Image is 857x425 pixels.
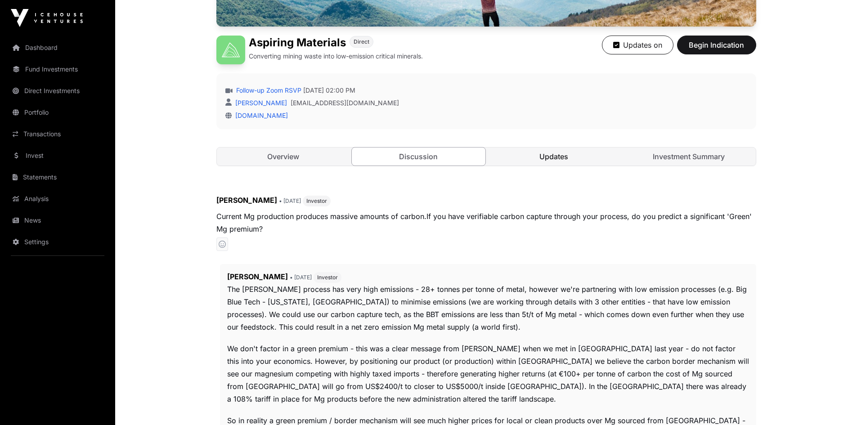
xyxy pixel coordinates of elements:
a: [PERSON_NAME] [233,99,287,107]
span: Investor [306,197,327,205]
span: • [DATE] [290,274,312,281]
a: Overview [217,148,350,166]
p: Converting mining waste into low-emission critical minerals. [249,52,423,61]
a: Fund Investments [7,59,108,79]
a: [DOMAIN_NAME] [232,112,288,119]
span: Direct [354,38,369,45]
span: Investor [317,274,338,281]
a: Analysis [7,189,108,209]
a: Dashboard [7,38,108,58]
iframe: Chat Widget [812,382,857,425]
a: Follow-up Zoom RSVP [234,86,301,95]
nav: Tabs [217,148,756,166]
span: Begin Indication [688,40,745,50]
a: Settings [7,232,108,252]
a: Discussion [351,147,486,166]
a: Portfolio [7,103,108,122]
span: [PERSON_NAME] [216,196,277,205]
h1: Aspiring Materials [249,36,346,50]
span: [DATE] 02:00 PM [303,86,355,95]
a: News [7,210,108,230]
a: Direct Investments [7,81,108,101]
a: Updates [487,148,621,166]
a: Invest [7,146,108,166]
a: Transactions [7,124,108,144]
img: Icehouse Ventures Logo [11,9,83,27]
p: The [PERSON_NAME] process has very high emissions - 28+ tonnes per tonne of metal, however we're ... [227,283,749,333]
button: Updates on [602,36,673,54]
a: Investment Summary [622,148,756,166]
p: Current Mg production produces massive amounts of carbon.If you have verifiable carbon capture th... [216,210,756,235]
span: • [DATE] [279,197,301,204]
a: Statements [7,167,108,187]
span: [PERSON_NAME] [227,272,288,281]
a: Begin Indication [677,45,756,54]
button: Begin Indication [677,36,756,54]
img: Aspiring Materials [216,36,245,64]
p: We don't factor in a green premium - this was a clear message from [PERSON_NAME] when we met in [... [227,342,749,405]
a: [EMAIL_ADDRESS][DOMAIN_NAME] [291,98,399,107]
